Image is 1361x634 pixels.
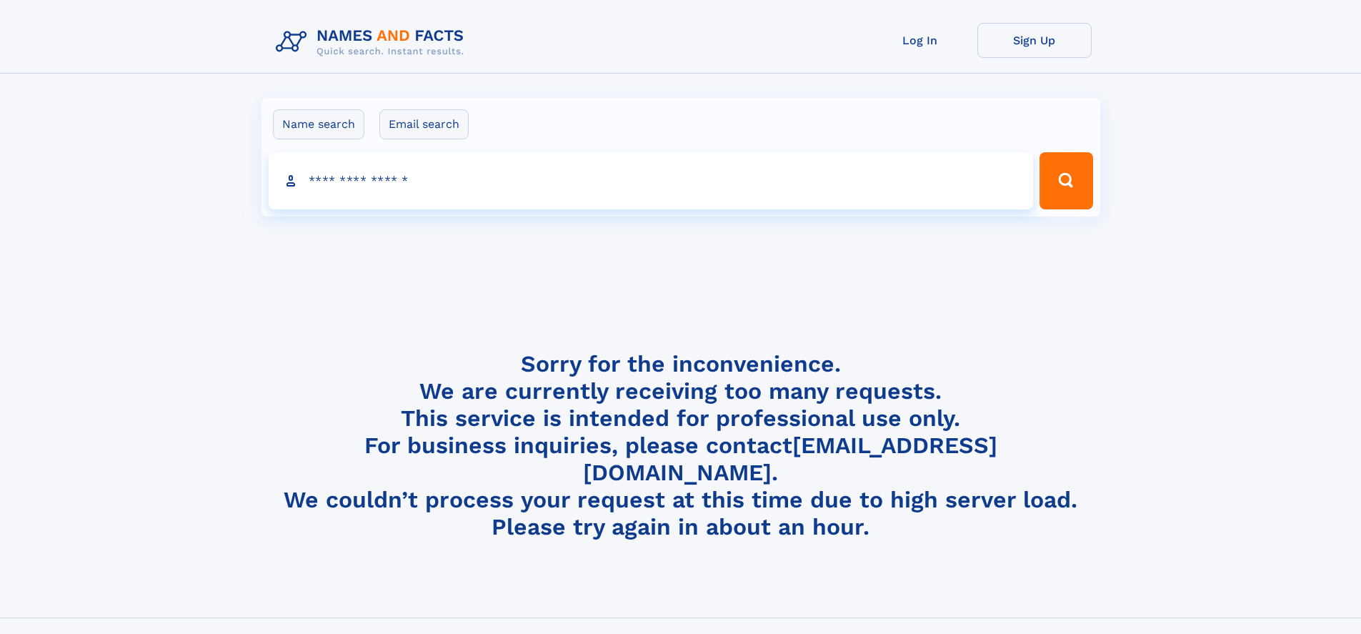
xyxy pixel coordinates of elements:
[270,350,1092,541] h4: Sorry for the inconvenience. We are currently receiving too many requests. This service is intend...
[379,109,469,139] label: Email search
[270,23,476,61] img: Logo Names and Facts
[1040,152,1092,209] button: Search Button
[273,109,364,139] label: Name search
[269,152,1034,209] input: search input
[977,23,1092,58] a: Sign Up
[583,432,997,486] a: [EMAIL_ADDRESS][DOMAIN_NAME]
[863,23,977,58] a: Log In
